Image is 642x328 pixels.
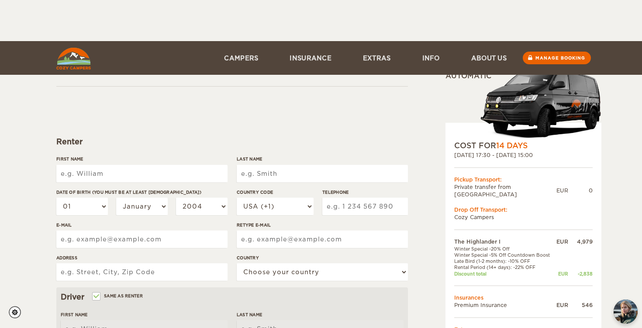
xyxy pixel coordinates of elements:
[454,258,555,264] td: Late Bird (1-2 months): -10% OFF
[454,294,593,301] td: Insurances
[274,41,347,75] a: Insurance
[454,206,593,213] div: Drop Off Transport:
[454,271,555,277] td: Discount total
[454,183,556,198] td: Private transfer from [GEOGRAPHIC_DATA]
[555,271,568,277] div: EUR
[56,48,91,70] img: Cozy Campers
[322,189,408,195] label: Telephone
[496,141,528,150] span: 14 Days
[407,41,456,75] a: Info
[56,136,408,147] div: Renter
[237,230,408,248] input: e.g. example@example.com
[237,222,408,228] label: Retype E-mail
[56,263,228,281] input: e.g. Street, City, Zip Code
[454,213,593,221] td: Cozy Campers
[61,292,404,302] div: Driver
[237,156,408,162] label: Last Name
[454,301,555,309] td: Premium Insurance
[614,300,638,324] img: Freyja at Cozy Campers
[454,176,593,183] div: Pickup Transport:
[347,41,407,75] a: Extras
[454,252,555,258] td: Winter Special -5% Off Countdown Boost
[237,165,408,182] input: e.g. Smith
[555,238,568,245] div: EUR
[56,165,228,182] input: e.g. William
[456,41,522,75] a: About us
[568,238,593,245] div: 4,979
[454,151,593,158] div: [DATE] 17:30 - [DATE] 15:00
[56,189,228,195] label: Date of birth (You must be at least [DEMOGRAPHIC_DATA])
[56,230,228,248] input: e.g. example@example.com
[93,294,99,300] input: Same as renter
[454,245,555,251] td: Winter Special -20% Off
[9,306,27,318] a: Cookie settings
[454,264,555,270] td: Rental Period (14+ days): -22% OFF
[454,238,555,245] td: The Highlander I
[445,71,601,140] div: Automatic
[208,41,274,75] a: Campers
[556,187,568,194] div: EUR
[568,301,593,309] div: 546
[322,198,408,215] input: e.g. 1 234 567 890
[454,140,593,151] div: COST FOR
[93,292,143,300] label: Same as renter
[56,255,228,261] label: Address
[480,64,601,140] img: stor-stuttur-old-new-5.png
[237,255,408,261] label: Country
[237,189,314,195] label: Country Code
[568,187,593,194] div: 0
[56,156,228,162] label: First Name
[523,52,591,64] a: Manage booking
[61,311,228,318] label: First Name
[614,300,638,324] button: chat-button
[555,301,568,309] div: EUR
[237,311,404,318] label: Last Name
[568,271,593,277] div: -2,838
[56,222,228,228] label: E-mail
